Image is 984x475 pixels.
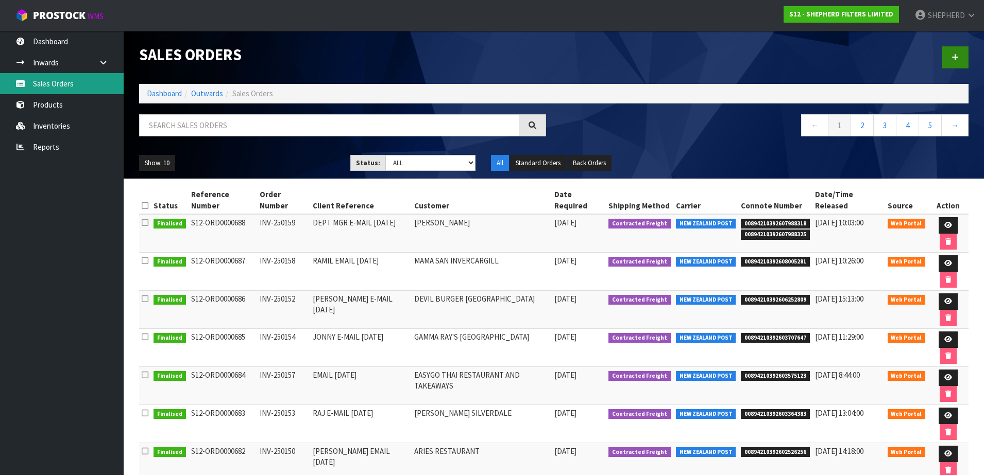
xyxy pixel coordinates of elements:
td: EMAIL [DATE] [310,367,412,405]
td: INV-250154 [257,329,310,367]
span: [DATE] [554,446,576,456]
span: 00894210392603707647 [741,333,810,343]
span: [DATE] 15:13:00 [815,294,863,304]
th: Status [151,186,189,214]
button: Standard Orders [510,155,566,171]
span: [DATE] 13:04:00 [815,408,863,418]
span: NEW ZEALAND POST [676,409,736,419]
span: [DATE] [554,218,576,227]
a: 2 [851,114,874,136]
span: 00894210392603575123 [741,371,810,381]
span: 00894210392606252809 [741,295,810,305]
span: Contracted Freight [608,219,671,229]
th: Action [928,186,969,214]
span: 00894210392607988325 [741,230,810,240]
span: Web Portal [888,333,926,343]
span: Finalised [154,295,186,305]
strong: S12 - SHEPHERD FILTERS LIMITED [789,10,893,19]
span: Contracted Freight [608,409,671,419]
th: Reference Number [189,186,258,214]
a: 4 [896,114,919,136]
span: ProStock [33,9,86,22]
img: cube-alt.png [15,9,28,22]
th: Source [885,186,928,214]
td: S12-ORD0000683 [189,405,258,443]
span: 00894210392603364383 [741,409,810,419]
span: Contracted Freight [608,447,671,458]
td: INV-250153 [257,405,310,443]
span: NEW ZEALAND POST [676,333,736,343]
th: Client Reference [310,186,412,214]
td: MAMA SAN INVERCARGILL [412,253,552,291]
a: 1 [828,114,851,136]
span: 00894210392602526256 [741,447,810,458]
td: INV-250158 [257,253,310,291]
span: Web Portal [888,447,926,458]
span: Finalised [154,219,186,229]
td: S12-ORD0000687 [189,253,258,291]
span: Sales Orders [232,89,273,98]
span: Web Portal [888,257,926,267]
span: 00894210392607988318 [741,219,810,229]
span: Finalised [154,257,186,267]
td: EASYGO THAI RESTAURANT AND TAKEAWAYS [412,367,552,405]
input: Search sales orders [139,114,519,136]
button: All [491,155,509,171]
span: Contracted Freight [608,295,671,305]
button: Back Orders [567,155,612,171]
span: Web Portal [888,371,926,381]
th: Shipping Method [606,186,673,214]
span: Contracted Freight [608,333,671,343]
td: INV-250152 [257,291,310,329]
td: GAMMA RAY'S [GEOGRAPHIC_DATA] [412,329,552,367]
span: Contracted Freight [608,371,671,381]
a: Outwards [191,89,223,98]
span: Web Portal [888,409,926,419]
span: Web Portal [888,295,926,305]
span: Finalised [154,409,186,419]
td: RAMIL EMAIL [DATE] [310,253,412,291]
td: S12-ORD0000685 [189,329,258,367]
span: SHEPHERD [928,10,965,20]
strong: Status: [356,159,380,167]
span: [DATE] 10:03:00 [815,218,863,227]
th: Date Required [552,186,606,214]
td: S12-ORD0000688 [189,214,258,253]
td: [PERSON_NAME] [412,214,552,253]
a: ← [801,114,828,136]
span: [DATE] [554,332,576,342]
span: Finalised [154,447,186,458]
span: [DATE] [554,294,576,304]
span: NEW ZEALAND POST [676,295,736,305]
td: DEPT MGR E-MAIL [DATE] [310,214,412,253]
th: Carrier [673,186,739,214]
a: → [941,114,969,136]
span: [DATE] [554,256,576,266]
nav: Page navigation [562,114,969,139]
td: INV-250159 [257,214,310,253]
span: [DATE] [554,408,576,418]
td: DEVIL BURGER [GEOGRAPHIC_DATA] [412,291,552,329]
span: Contracted Freight [608,257,671,267]
span: [DATE] 11:29:00 [815,332,863,342]
td: [PERSON_NAME] SILVERDALE [412,405,552,443]
span: NEW ZEALAND POST [676,371,736,381]
th: Order Number [257,186,310,214]
td: [PERSON_NAME] E-MAIL [DATE] [310,291,412,329]
span: Finalised [154,333,186,343]
a: 3 [873,114,896,136]
a: Dashboard [147,89,182,98]
span: NEW ZEALAND POST [676,257,736,267]
span: 00894210392608005281 [741,257,810,267]
th: Connote Number [738,186,812,214]
button: Show: 10 [139,155,175,171]
a: 5 [919,114,942,136]
span: Web Portal [888,219,926,229]
td: JONNY E-MAIL [DATE] [310,329,412,367]
small: WMS [88,11,104,21]
span: [DATE] [554,370,576,380]
td: S12-ORD0000686 [189,291,258,329]
span: [DATE] 8:44:00 [815,370,860,380]
h1: Sales Orders [139,46,546,63]
th: Customer [412,186,552,214]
